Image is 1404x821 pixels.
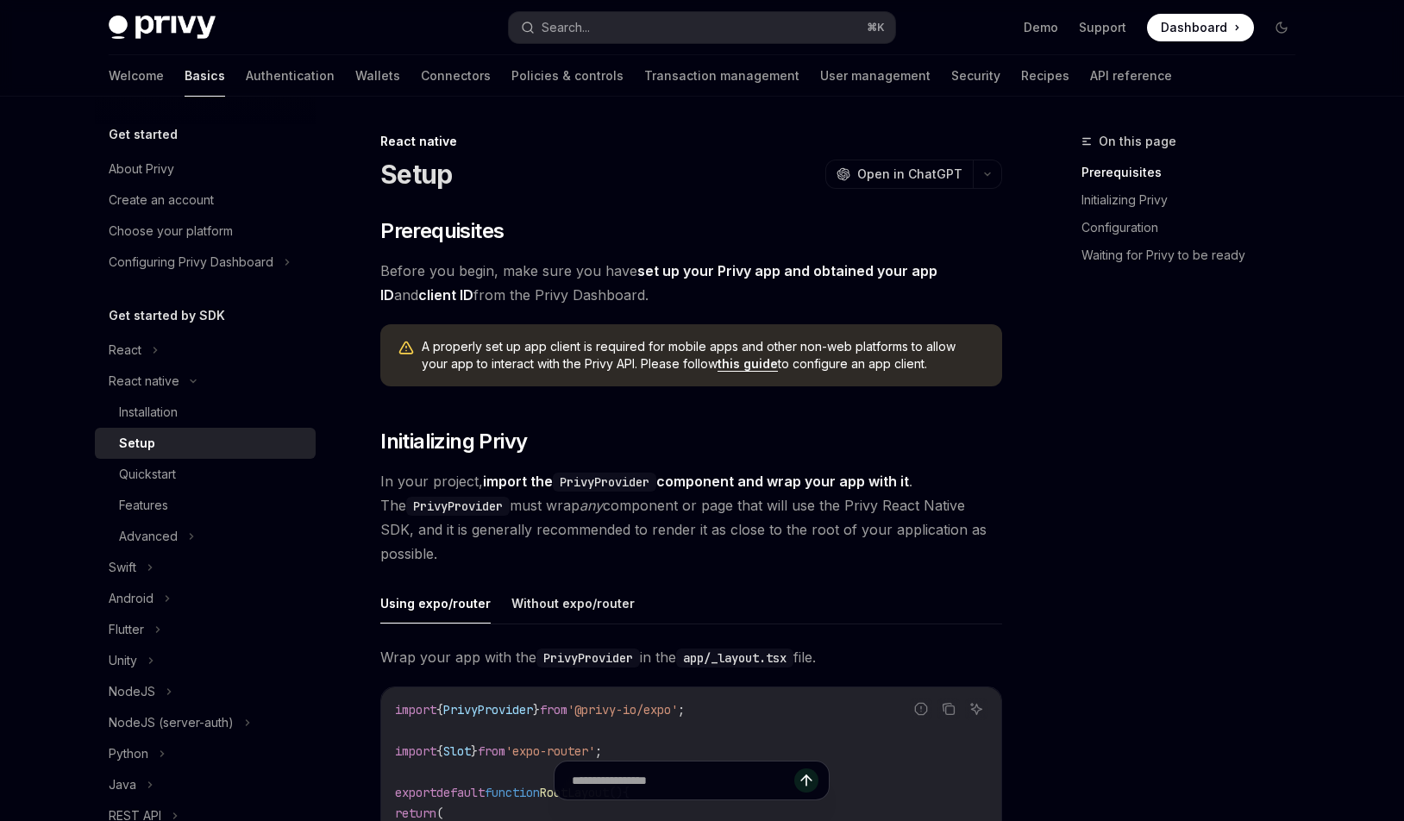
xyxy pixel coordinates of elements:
[109,371,179,392] div: React native
[395,743,436,759] span: import
[1081,186,1309,214] a: Initializing Privy
[553,473,656,492] code: PrivyProvider
[119,495,168,516] div: Features
[95,552,316,583] button: Swift
[395,702,436,718] span: import
[95,459,316,490] a: Quickstart
[1024,19,1058,36] a: Demo
[1099,131,1176,152] span: On this page
[536,649,640,667] code: PrivyProvider
[1081,159,1309,186] a: Prerequisites
[1090,55,1172,97] a: API reference
[380,583,491,624] button: Using expo/router
[1268,14,1295,41] button: Toggle dark mode
[185,55,225,97] a: Basics
[109,190,214,210] div: Create an account
[95,335,316,366] button: React
[540,702,567,718] span: from
[910,698,932,720] button: Report incorrect code
[119,433,155,454] div: Setup
[355,55,400,97] a: Wallets
[398,340,415,357] svg: Warning
[595,743,602,759] span: ;
[109,124,178,145] h5: Get started
[95,216,316,247] a: Choose your platform
[511,583,635,624] button: Without expo/router
[95,645,316,676] button: Unity
[572,761,794,799] input: Ask a question...
[119,464,176,485] div: Quickstart
[937,698,960,720] button: Copy the contents from the code block
[580,497,603,514] em: any
[95,676,316,707] button: NodeJS
[109,159,174,179] div: About Privy
[511,55,624,97] a: Policies & controls
[644,55,799,97] a: Transaction management
[443,743,471,759] span: Slot
[109,588,154,609] div: Android
[867,21,885,34] span: ⌘ K
[119,402,178,423] div: Installation
[109,305,225,326] h5: Get started by SDK
[109,712,234,733] div: NodeJS (server-auth)
[509,12,895,43] button: Search...⌘K
[418,286,473,304] a: client ID
[109,252,273,273] div: Configuring Privy Dashboard
[422,338,985,373] span: A properly set up app client is required for mobile apps and other non-web platforms to allow you...
[109,650,137,671] div: Unity
[380,469,1002,566] span: In your project, . The must wrap component or page that will use the Privy React Native SDK, and ...
[1081,214,1309,241] a: Configuration
[380,259,1002,307] span: Before you begin, make sure you have and from the Privy Dashboard.
[95,366,316,397] button: React native
[95,521,316,552] button: Advanced
[951,55,1000,97] a: Security
[505,743,595,759] span: 'expo-router'
[109,221,233,241] div: Choose your platform
[478,743,505,759] span: from
[95,154,316,185] a: About Privy
[965,698,987,720] button: Ask AI
[1147,14,1254,41] a: Dashboard
[95,583,316,614] button: Android
[95,247,316,278] button: Configuring Privy Dashboard
[820,55,931,97] a: User management
[95,185,316,216] a: Create an account
[109,340,141,360] div: React
[380,217,504,245] span: Prerequisites
[95,490,316,521] a: Features
[542,17,590,38] div: Search...
[95,769,316,800] button: Java
[380,262,937,304] a: set up your Privy app and obtained your app ID
[1079,19,1126,36] a: Support
[95,707,316,738] button: NodeJS (server-auth)
[380,133,1002,150] div: React native
[95,614,316,645] button: Flutter
[1021,55,1069,97] a: Recipes
[443,702,533,718] span: PrivyProvider
[406,497,510,516] code: PrivyProvider
[825,160,973,189] button: Open in ChatGPT
[421,55,491,97] a: Connectors
[95,397,316,428] a: Installation
[436,743,443,759] span: {
[857,166,962,183] span: Open in ChatGPT
[380,159,452,190] h1: Setup
[567,702,678,718] span: '@privy-io/expo'
[109,16,216,40] img: dark logo
[95,738,316,769] button: Python
[533,702,540,718] span: }
[109,619,144,640] div: Flutter
[380,645,1002,669] span: Wrap your app with the in the file.
[436,702,443,718] span: {
[246,55,335,97] a: Authentication
[380,428,527,455] span: Initializing Privy
[109,557,136,578] div: Swift
[109,681,155,702] div: NodeJS
[718,356,778,372] a: this guide
[678,702,685,718] span: ;
[483,473,909,490] strong: import the component and wrap your app with it
[676,649,793,667] code: app/_layout.tsx
[1081,241,1309,269] a: Waiting for Privy to be ready
[119,526,178,547] div: Advanced
[109,55,164,97] a: Welcome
